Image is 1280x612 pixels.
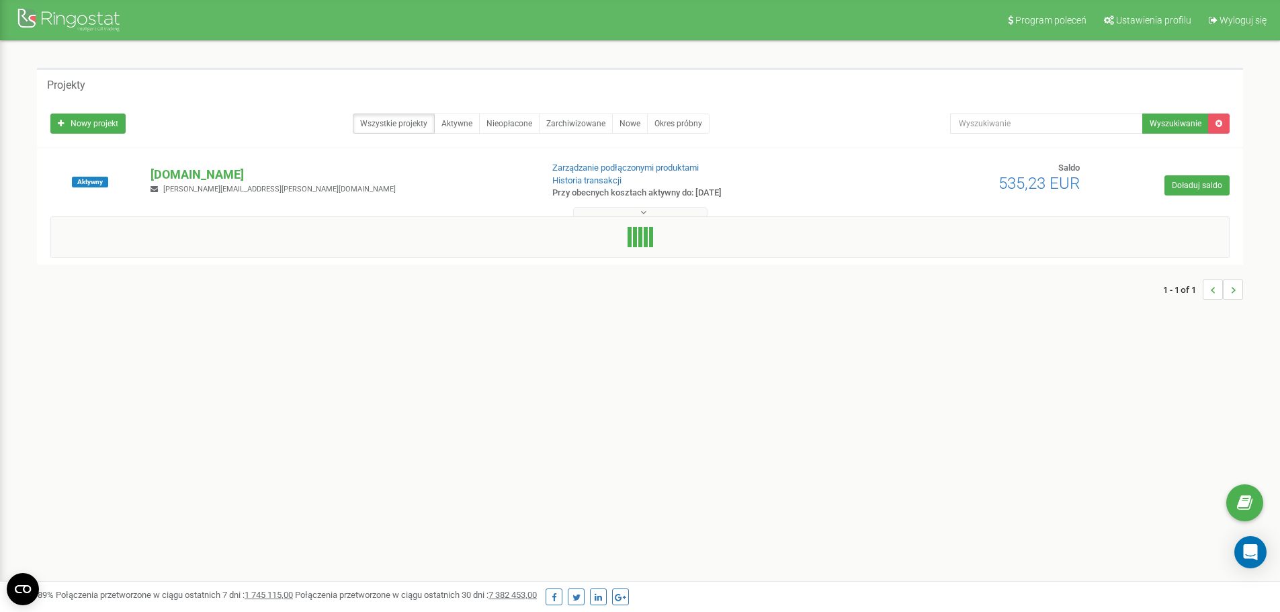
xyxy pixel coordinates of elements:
[479,114,540,134] a: Nieopłacone
[1116,15,1191,26] span: Ustawienia profilu
[50,114,126,134] a: Nowy projekt
[163,185,396,193] span: [PERSON_NAME][EMAIL_ADDRESS][PERSON_NAME][DOMAIN_NAME]
[1164,175,1230,195] a: Doładuj saldo
[647,114,710,134] a: Okres próbny
[552,163,699,173] a: Zarządzanie podłączonymi produktami
[1058,163,1080,173] span: Saldo
[295,590,537,600] span: Połączenia przetworzone w ciągu ostatnich 30 dni :
[998,174,1080,193] span: 535,23 EUR
[552,175,622,185] a: Historia transakcji
[151,166,530,183] p: [DOMAIN_NAME]
[539,114,613,134] a: Zarchiwizowane
[56,590,293,600] span: Połączenia przetworzone w ciągu ostatnich 7 dni :
[1015,15,1086,26] span: Program poleceń
[353,114,435,134] a: Wszystkie projekty
[1142,114,1209,134] button: Wyszukiwanie
[1163,266,1243,313] nav: ...
[72,177,108,187] span: Aktywny
[245,590,293,600] u: 1 745 115,00
[47,79,85,91] h5: Projekty
[7,573,39,605] button: Open CMP widget
[612,114,648,134] a: Nowe
[1234,536,1267,568] div: Open Intercom Messenger
[434,114,480,134] a: Aktywne
[950,114,1143,134] input: Wyszukiwanie
[1220,15,1267,26] span: Wyloguj się
[488,590,537,600] u: 7 382 453,00
[552,187,832,200] p: Przy obecnych kosztach aktywny do: [DATE]
[1163,279,1203,300] span: 1 - 1 of 1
